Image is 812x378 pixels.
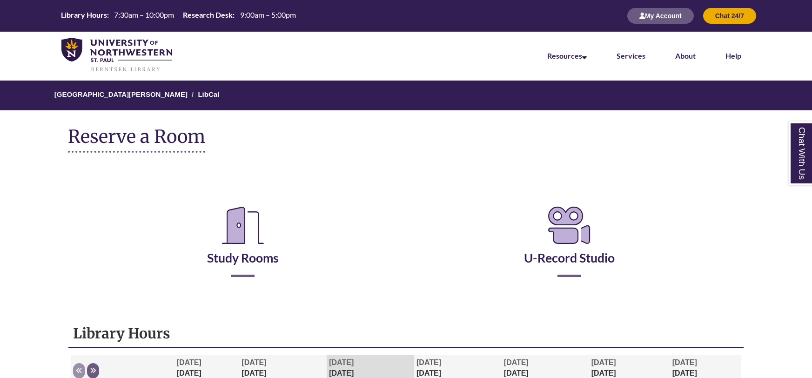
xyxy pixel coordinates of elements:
[627,8,694,24] button: My Account
[54,90,188,98] a: [GEOGRAPHIC_DATA][PERSON_NAME]
[57,10,110,20] th: Library Hours:
[591,358,616,366] span: [DATE]
[68,81,744,110] nav: Breadcrumb
[114,10,174,19] span: 7:30am – 10:00pm
[207,227,279,265] a: Study Rooms
[177,358,201,366] span: [DATE]
[725,51,741,60] a: Help
[703,12,756,20] a: Chat 24/7
[68,176,744,304] div: Reserve a Room
[242,358,266,366] span: [DATE]
[73,324,739,342] h1: Library Hours
[198,90,219,98] a: LibCal
[416,358,441,366] span: [DATE]
[524,227,615,265] a: U-Record Studio
[61,38,172,73] img: UNWSP Library Logo
[329,358,354,366] span: [DATE]
[57,10,299,22] a: Hours Today
[672,358,697,366] span: [DATE]
[57,10,299,21] table: Hours Today
[547,51,587,60] a: Resources
[617,51,645,60] a: Services
[627,12,694,20] a: My Account
[504,358,529,366] span: [DATE]
[68,127,205,153] h1: Reserve a Room
[703,8,756,24] button: Chat 24/7
[675,51,696,60] a: About
[240,10,296,19] span: 9:00am – 5:00pm
[179,10,236,20] th: Research Desk:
